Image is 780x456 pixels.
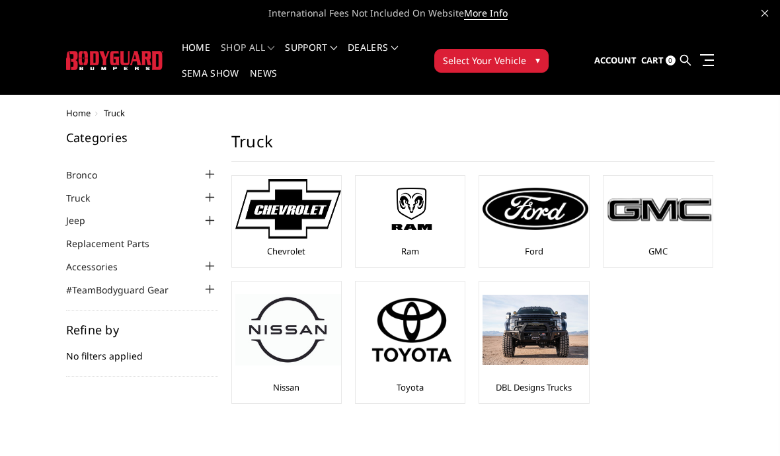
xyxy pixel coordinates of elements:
a: More Info [464,7,508,20]
span: Cart [641,54,664,66]
a: SEMA Show [182,69,239,95]
a: Jeep [66,213,102,227]
a: Nissan [273,381,299,393]
a: GMC [648,245,668,257]
h1: Truck [231,132,715,162]
a: #TeamBodyguard Gear [66,283,185,297]
a: DBL Designs Trucks [496,381,572,393]
a: Toyota [397,381,424,393]
span: Account [594,54,637,66]
a: shop all [221,43,274,69]
span: Truck [104,107,125,119]
span: Select Your Vehicle [443,54,526,67]
a: Bronco [66,168,114,182]
a: Dealers [348,43,398,69]
span: 0 [666,56,676,65]
a: Ford [525,245,543,257]
div: No filters applied [66,324,218,377]
a: Home [66,107,91,119]
a: Truck [66,191,106,205]
a: Support [285,43,337,69]
a: Replacement Parts [66,237,166,250]
a: Accessories [66,260,134,274]
img: BODYGUARD BUMPERS [66,51,163,70]
a: News [250,69,277,95]
a: Cart 0 [641,43,676,79]
span: ▾ [535,53,540,67]
button: Select Your Vehicle [434,49,549,73]
a: Account [594,43,637,79]
h5: Categories [66,132,218,143]
a: Ram [401,245,419,257]
a: Chevrolet [267,245,305,257]
h5: Refine by [66,324,218,336]
a: Home [182,43,210,69]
